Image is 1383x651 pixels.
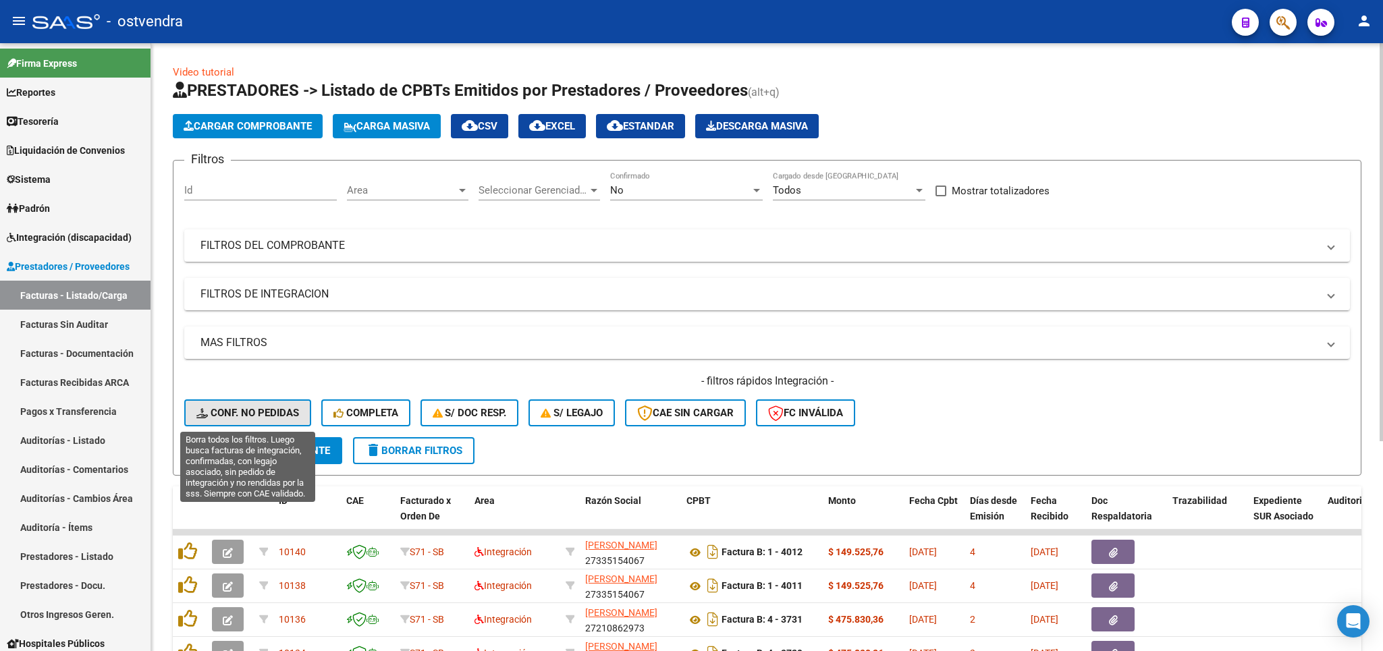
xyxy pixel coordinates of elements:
div: 27210862973 [585,605,676,633]
span: [DATE] [1031,614,1058,625]
datatable-header-cell: ID [273,486,341,546]
i: Descargar documento [704,575,722,596]
datatable-header-cell: Area [469,486,560,546]
span: Padrón [7,201,50,216]
div: Open Intercom Messenger [1337,605,1370,638]
span: Sistema [7,172,51,187]
span: Firma Express [7,56,77,71]
mat-expansion-panel-header: FILTROS DE INTEGRACION [184,278,1350,310]
mat-icon: menu [11,13,27,29]
span: 10138 [279,580,306,591]
span: Facturado x Orden De [400,495,451,521]
button: Descarga Masiva [695,114,819,138]
span: Hospitales Públicos [7,636,105,651]
span: Trazabilidad [1172,495,1227,506]
span: Borrar Filtros [365,445,462,457]
button: Borrar Filtros [353,437,474,464]
span: ID [279,495,288,506]
button: Conf. no pedidas [184,399,311,426]
button: Estandar [596,114,685,138]
span: Integración [474,614,532,625]
span: CAE SIN CARGAR [637,407,734,419]
button: Carga Masiva [333,114,441,138]
button: CSV [451,114,508,138]
mat-expansion-panel-header: FILTROS DEL COMPROBANTE [184,229,1350,262]
span: - ostvendra [107,7,183,36]
span: Prestadores / Proveedores [7,259,130,274]
div: 27335154067 [585,538,676,566]
span: Area [474,495,495,506]
datatable-header-cell: Trazabilidad [1167,486,1248,546]
span: Descarga Masiva [706,120,808,132]
span: 2 [970,614,975,625]
i: Descargar documento [704,608,722,630]
span: No [610,184,624,196]
span: Reportes [7,85,55,100]
mat-icon: cloud_download [529,117,545,134]
datatable-header-cell: CAE [341,486,395,546]
span: [DATE] [909,580,937,591]
span: FC Inválida [768,407,843,419]
span: Auditoria [1328,495,1367,506]
button: Completa [321,399,410,426]
mat-expansion-panel-header: MAS FILTROS [184,327,1350,359]
span: Integración [474,546,532,557]
span: S/ Doc Resp. [433,407,507,419]
datatable-header-cell: Expediente SUR Asociado [1248,486,1322,546]
button: S/ Doc Resp. [421,399,519,426]
div: 27335154067 [585,571,676,600]
span: [PERSON_NAME] [585,573,657,584]
span: CAE [346,495,364,506]
span: CSV [462,120,497,132]
mat-panel-title: FILTROS DEL COMPROBANTE [200,238,1318,253]
span: S71 - SB [410,580,444,591]
mat-panel-title: MAS FILTROS [200,335,1318,350]
span: (alt+q) [748,86,780,98]
mat-icon: delete [365,442,381,458]
span: Integración (discapacidad) [7,230,132,245]
datatable-header-cell: Fecha Cpbt [904,486,965,546]
span: Todos [773,184,801,196]
datatable-header-cell: CPBT [681,486,823,546]
mat-panel-title: FILTROS DE INTEGRACION [200,287,1318,302]
span: Mostrar totalizadores [952,183,1050,199]
h4: - filtros rápidos Integración - [184,374,1350,389]
span: Area [347,184,456,196]
span: Seleccionar Gerenciador [479,184,588,196]
button: EXCEL [518,114,586,138]
span: EXCEL [529,120,575,132]
span: Expediente SUR Asociado [1253,495,1313,521]
datatable-header-cell: Doc Respaldatoria [1086,486,1167,546]
datatable-header-cell: Fecha Recibido [1025,486,1086,546]
span: Días desde Emisión [970,495,1017,521]
span: Razón Social [585,495,641,506]
strong: $ 149.525,76 [828,546,884,557]
span: [DATE] [909,546,937,557]
button: Buscar Comprobante [184,437,342,464]
a: Video tutorial [173,66,234,78]
span: Buscar Comprobante [196,445,330,457]
span: Completa [333,407,398,419]
button: S/ legajo [528,399,615,426]
strong: $ 149.525,76 [828,580,884,591]
button: FC Inválida [756,399,855,426]
span: S71 - SB [410,546,444,557]
span: S71 - SB [410,614,444,625]
span: Carga Masiva [344,120,430,132]
strong: Factura B: 1 - 4011 [722,581,803,592]
span: Tesorería [7,114,59,129]
span: S/ legajo [541,407,603,419]
span: [PERSON_NAME] [585,540,657,550]
button: CAE SIN CARGAR [625,399,746,426]
datatable-header-cell: Monto [823,486,904,546]
span: PRESTADORES -> Listado de CPBTs Emitidos por Prestadores / Proveedores [173,81,748,100]
mat-icon: search [196,442,213,458]
span: CPBT [686,495,711,506]
app-download-masive: Descarga masiva de comprobantes (adjuntos) [695,114,819,138]
span: [DATE] [1031,580,1058,591]
mat-icon: person [1356,13,1372,29]
span: Liquidación de Convenios [7,143,125,158]
span: 4 [970,546,975,557]
datatable-header-cell: Facturado x Orden De [395,486,469,546]
strong: Factura B: 1 - 4012 [722,547,803,558]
